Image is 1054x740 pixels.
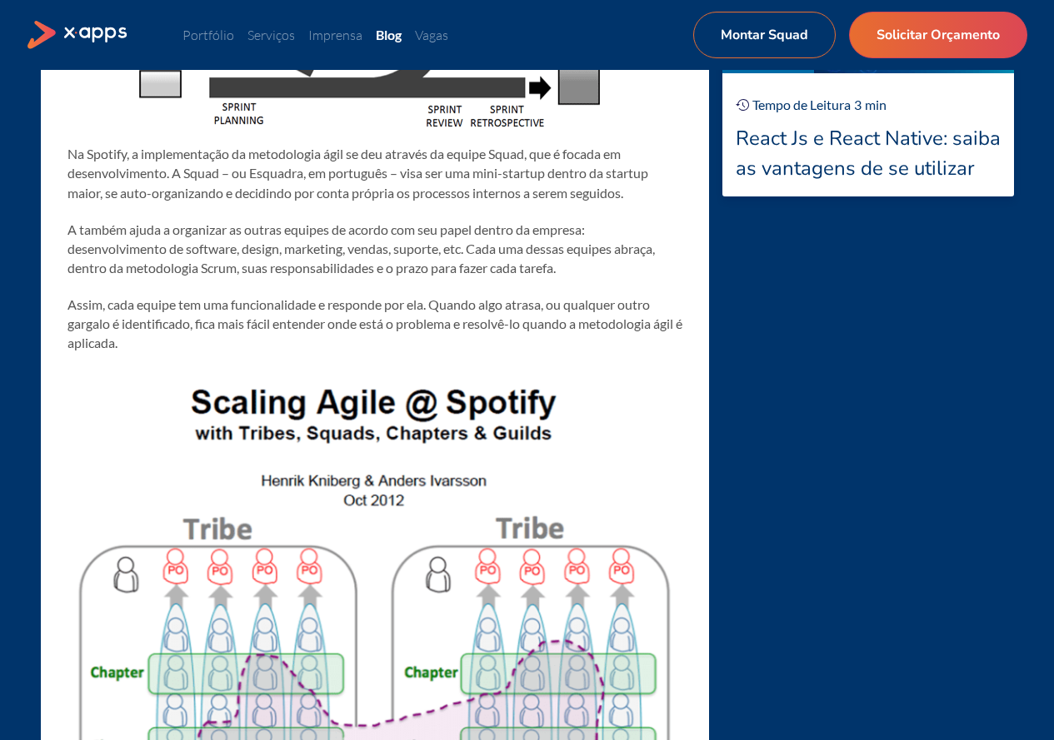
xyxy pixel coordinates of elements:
[415,27,448,43] a: Vagas
[849,12,1027,58] a: Solicitar Orçamento
[722,73,1014,196] a: Tempo de Leitura3minReact Js e React Native: saiba as vantagens de se utilizar
[854,95,862,115] div: 3
[247,27,295,43] a: Serviços
[865,95,887,115] div: min
[67,220,682,278] p: A também ajuda a organizar as outras equipes de acordo com seu papel dentro da empresa: desenvolv...
[693,12,836,58] a: Montar Squad
[736,123,1001,183] div: React Js e React Native: saiba as vantagens de se utilizar
[67,295,682,353] p: Assim, cada equipe tem uma funcionalidade e responde por ela. Quando algo atrasa, ou qualquer out...
[308,27,362,43] a: Imprensa
[752,95,851,115] div: Tempo de Leitura
[376,27,402,42] a: Blog
[67,144,682,202] p: Na Spotify, a implementação da metodologia ágil se deu através da equipe Squad, que é focada em d...
[182,27,234,43] a: Portfólio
